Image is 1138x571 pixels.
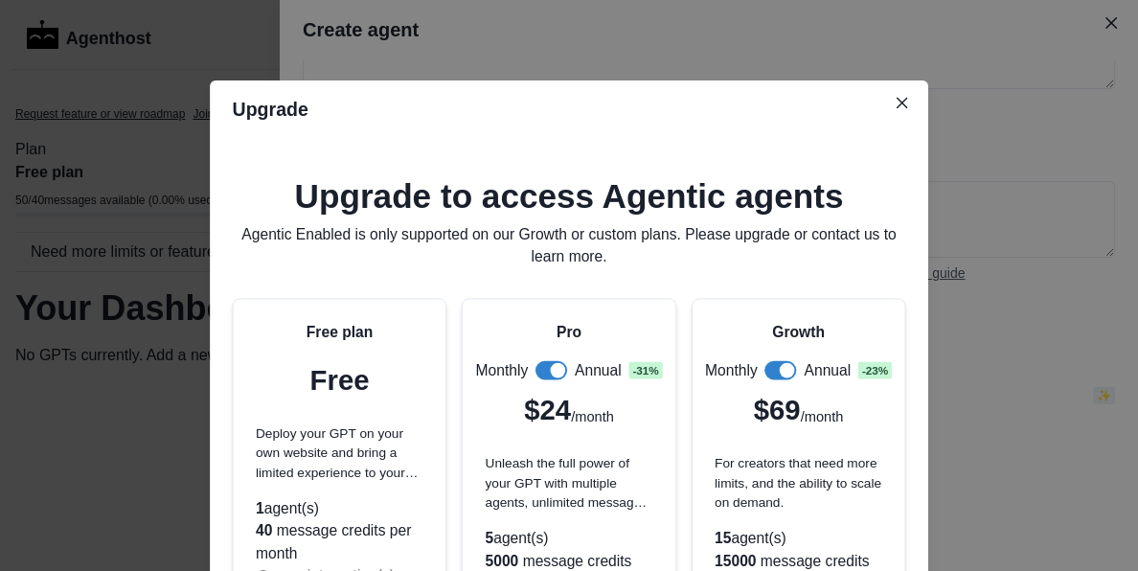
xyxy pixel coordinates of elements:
p: Free plan [307,322,373,344]
span: 5000 [485,553,518,569]
p: Annual [575,359,622,381]
span: 5 [485,531,493,547]
p: /month [801,407,844,428]
p: Unleash the full power of your GPT with multiple agents, unlimited messages per user, and subscri... [485,454,652,514]
h2: Upgrade to access Agentic agents [233,176,906,217]
p: For creators that need more limits, and the ability to scale on demand. [715,454,882,514]
p: message credits per month [256,520,423,565]
p: agent(s) [715,528,882,550]
p: $69 [754,389,801,431]
p: Growth [772,322,825,344]
p: /month [571,407,614,428]
p: Monthly [475,359,528,381]
span: - 31 % [628,362,662,379]
p: agent(s) [256,498,423,520]
span: 1 [256,500,264,516]
p: Deploy your GPT on your own website and bring a limited experience to your users [256,423,423,483]
p: $24 [524,389,571,431]
p: Annual [804,359,851,381]
button: Close [887,88,917,118]
span: - 23 % [858,362,892,379]
p: Agentic Enabled is only supported on our Growth or custom plans. Please upgrade or contact us to ... [233,223,906,268]
span: 15 [715,531,731,547]
p: Free [310,359,370,401]
span: 40 [256,523,272,539]
p: Monthly [705,359,758,381]
header: Upgrade [210,80,928,139]
p: Pro [557,322,581,344]
span: 15000 [715,553,756,569]
p: agent(s) [485,528,652,550]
